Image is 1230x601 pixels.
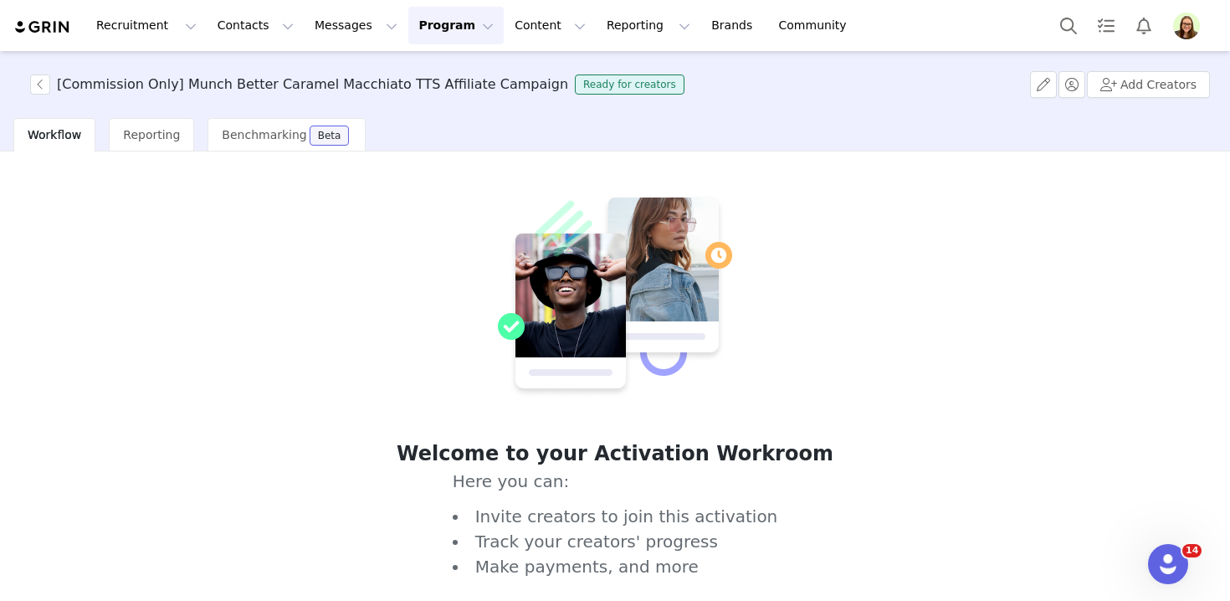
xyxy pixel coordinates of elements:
span: 14 [1182,544,1202,557]
iframe: Intercom live chat [1148,544,1188,584]
h3: [Commission Only] Munch Better Caramel Macchiato TTS Affiliate Campaign [57,74,568,95]
img: Welcome to your Activation Workroom [498,194,732,398]
button: Profile [1163,13,1217,39]
img: be672b5a-60c6-4a64-905e-1ebdc92eaccf.png [1173,13,1200,39]
span: Reporting [123,128,180,141]
button: Reporting [597,7,700,44]
a: Tasks [1088,7,1125,44]
button: Add Creators [1087,71,1210,98]
li: Make payments, and more [453,554,778,579]
span: [object Object] [30,74,691,95]
span: Here you can: [453,469,778,579]
li: Invite creators to join this activation [453,504,778,529]
span: Benchmarking [222,128,306,141]
button: Messages [305,7,407,44]
button: Recruitment [86,7,207,44]
button: Program [408,7,504,44]
button: Notifications [1125,7,1162,44]
button: Search [1050,7,1087,44]
button: Content [505,7,596,44]
button: Contacts [208,7,304,44]
a: Brands [701,7,767,44]
img: grin logo [13,19,72,35]
h1: Welcome to your Activation Workroom [339,439,890,469]
li: Track your creators' progress [453,529,778,554]
span: Workflow [28,128,81,141]
a: Community [769,7,864,44]
div: Beta [318,131,341,141]
span: Ready for creators [575,74,684,95]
